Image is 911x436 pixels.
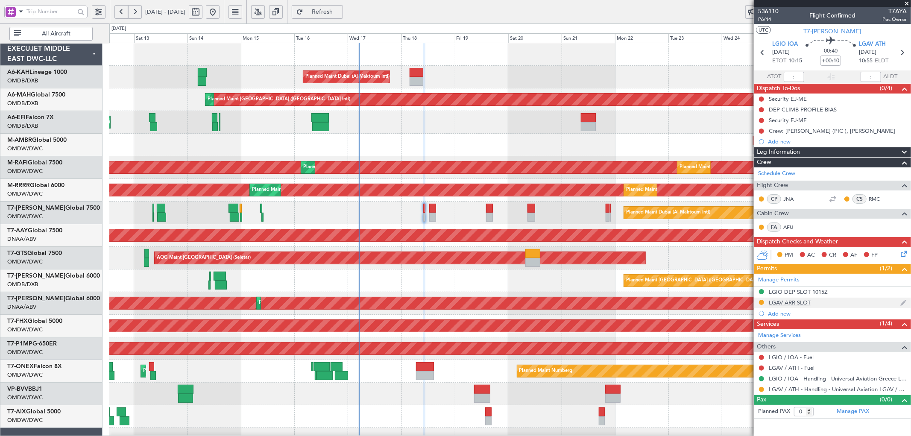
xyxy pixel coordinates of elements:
[7,137,32,143] span: M-AMBR
[680,161,764,174] div: Planned Maint Dubai (Al Maktoum Intl)
[7,122,38,130] a: OMDB/DXB
[757,319,779,329] span: Services
[7,409,26,415] span: T7-AIX
[783,223,803,231] a: AFU
[23,31,90,37] span: All Aircraft
[875,57,888,65] span: ELDT
[869,195,888,203] a: RMC
[757,147,800,157] span: Leg Information
[769,354,814,361] a: LGIO / IOA - Fuel
[7,114,26,120] span: A6-EFI
[7,228,62,234] a: T7-AAYGlobal 7500
[7,363,34,369] span: T7-ONEX
[804,27,861,36] span: T7-[PERSON_NAME]
[294,33,348,44] div: Tue 16
[7,137,67,143] a: M-AMBRGlobal 5000
[7,273,65,279] span: T7-[PERSON_NAME]
[758,7,779,16] span: 536110
[7,341,32,347] span: T7-P1MP
[773,48,790,57] span: [DATE]
[769,117,807,124] div: Security EJ-ME
[305,70,390,83] div: Planned Maint Dubai (Al Maktoum Intl)
[241,33,294,44] div: Mon 15
[758,331,801,340] a: Manage Services
[871,251,878,260] span: FP
[519,365,573,377] div: Planned Maint Nurnberg
[757,395,766,405] span: Pax
[767,194,781,204] div: CP
[807,251,815,260] span: AC
[769,95,807,102] div: Security EJ-ME
[7,341,57,347] a: T7-P1MPG-650ER
[758,170,795,178] a: Schedule Crew
[292,5,343,19] button: Refresh
[7,69,67,75] a: A6-KAHLineage 1000
[758,407,790,416] label: Planned PAX
[7,348,43,356] a: OMDW/DWC
[145,8,185,16] span: [DATE] - [DATE]
[348,33,401,44] div: Wed 17
[7,160,28,166] span: M-RAFI
[769,364,814,372] a: LGAV / ATH - Fuel
[882,7,907,16] span: T7AYA
[7,250,27,256] span: T7-GTS
[7,326,43,334] a: OMDW/DWC
[455,33,508,44] div: Fri 19
[626,274,769,287] div: Planned Maint [GEOGRAPHIC_DATA] ([GEOGRAPHIC_DATA] Intl)
[26,5,75,18] input: Trip Number
[401,33,455,44] div: Thu 18
[7,182,64,188] a: M-RRRRGlobal 6000
[252,184,336,196] div: Planned Maint Dubai (Al Maktoum Intl)
[769,299,811,306] div: LGAV ARR SLOT
[758,276,800,284] a: Manage Permits
[305,9,340,15] span: Refresh
[187,33,241,44] div: Sun 14
[7,160,62,166] a: M-RAFIGlobal 7500
[859,48,876,57] span: [DATE]
[562,33,615,44] div: Sun 21
[7,145,43,152] a: OMDW/DWC
[880,395,893,404] span: (0/0)
[303,161,387,174] div: Planned Maint Dubai (Al Maktoum Intl)
[757,209,789,219] span: Cabin Crew
[259,297,343,310] div: Planned Maint Dubai (Al Maktoum Intl)
[883,73,897,81] span: ALDT
[626,206,710,219] div: Planned Maint Dubai (Al Maktoum Intl)
[769,375,907,382] a: LGIO / IOA - Handling - Universal Aviation Greece LGIO / IOA
[7,318,28,324] span: T7-FHX
[773,57,787,65] span: ETOT
[143,365,227,377] div: Planned Maint Dubai (Al Maktoum Intl)
[809,12,855,20] div: Flight Confirmed
[7,371,43,379] a: OMDW/DWC
[7,409,61,415] a: T7-AIXGlobal 5000
[111,25,126,32] div: [DATE]
[7,416,43,424] a: OMDW/DWC
[859,57,873,65] span: 10:55
[859,40,886,49] span: LGAV ATH
[837,407,869,416] a: Manage PAX
[769,106,837,113] div: DEP CLIMB PROFILE BIAS
[7,190,43,198] a: OMDW/DWC
[9,27,93,41] button: All Aircraft
[768,138,907,145] div: Add new
[7,92,65,98] a: A6-MAHGlobal 7500
[7,114,54,120] a: A6-EFIFalcon 7X
[7,228,28,234] span: T7-AAY
[783,195,803,203] a: JNA
[7,205,65,211] span: T7-[PERSON_NAME]
[769,386,907,393] a: LGAV / ATH - Handling - Universal Aviation LGAV / ATH
[7,167,43,175] a: OMDW/DWC
[134,33,187,44] div: Sat 13
[7,386,42,392] a: VP-BVVBBJ1
[7,92,31,98] span: A6-MAH
[7,386,28,392] span: VP-BVV
[882,16,907,23] span: Pos Owner
[758,16,779,23] span: P6/14
[7,273,100,279] a: T7-[PERSON_NAME]Global 6000
[785,251,793,260] span: PM
[668,33,722,44] div: Tue 23
[7,394,43,401] a: OMDW/DWC
[757,342,776,352] span: Others
[722,33,775,44] div: Wed 24
[7,281,38,288] a: OMDB/DXB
